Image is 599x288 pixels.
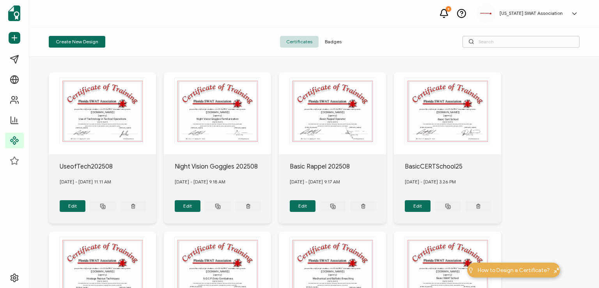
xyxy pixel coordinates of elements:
button: Edit [60,200,86,212]
button: Edit [405,200,431,212]
div: [DATE] - [DATE] 3.26 PM [405,171,502,192]
button: Create New Design [49,36,105,48]
div: BasicCERTSchool25 [405,162,502,171]
button: Edit [290,200,316,212]
div: UseofTech202508 [60,162,156,171]
iframe: Chat Widget [560,251,599,288]
span: Badges [319,36,348,48]
h5: [US_STATE] SWAT Association [500,11,563,16]
div: 5 [446,6,451,12]
span: How to Design a Certificate? [478,266,550,274]
img: cdf0a7ff-b99d-4894-bb42-f07ce92642e6.jpg [480,12,492,15]
button: Edit [175,200,201,212]
img: minimize-icon.svg [554,267,560,273]
div: [DATE] - [DATE] 9.18 AM [175,171,271,192]
span: Certificates [280,36,319,48]
div: Night Vision Goggles 202508 [175,162,271,171]
input: Search [463,36,580,48]
div: [DATE] - [DATE] 11.11 AM [60,171,156,192]
div: Basic Rappel 202508 [290,162,386,171]
div: [DATE] - [DATE] 9.17 AM [290,171,386,192]
img: sertifier-logomark-colored.svg [8,5,20,21]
